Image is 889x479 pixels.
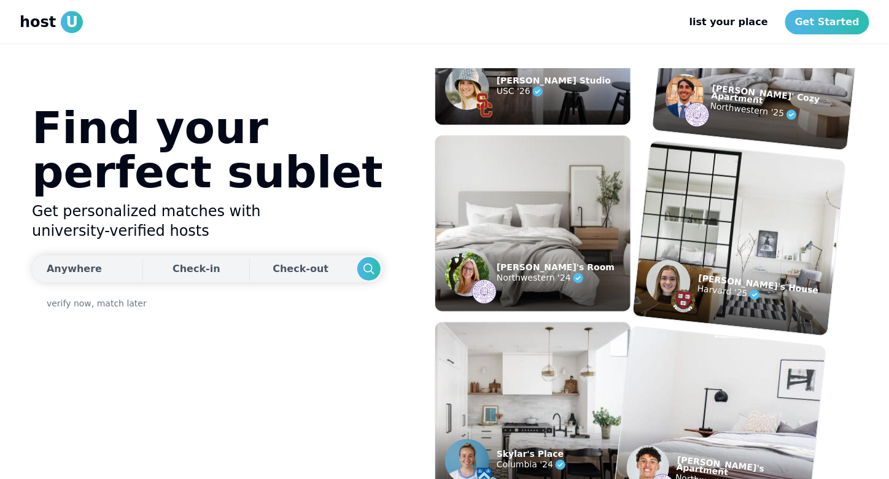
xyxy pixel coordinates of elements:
[435,136,631,311] img: example listing
[61,11,83,33] span: U
[497,84,611,99] p: USC '26
[47,297,147,310] a: verify now, match later
[711,84,852,114] p: [PERSON_NAME]' Cozy Apartment
[785,10,869,34] a: Get Started
[683,101,710,128] img: example listing host
[472,279,497,304] img: example listing host
[173,257,220,281] div: Check-in
[32,106,383,194] h1: Find your perfect sublet
[497,263,615,271] p: [PERSON_NAME]'s Room
[697,281,818,308] p: Harvard '25
[698,274,819,294] p: [PERSON_NAME]'s House
[47,262,102,276] div: Anywhere
[710,99,850,128] p: Northwestern '25
[445,252,489,297] img: example listing host
[497,458,568,472] p: Columbia '24
[273,257,333,281] div: Check-out
[445,66,489,110] img: example listing host
[497,77,611,84] p: [PERSON_NAME] Studio
[32,201,383,241] h2: Get personalized matches with university-verified hosts
[644,258,693,306] img: example listing host
[32,255,383,282] div: Dates trigger
[680,10,869,34] nav: Main
[20,11,83,33] a: hostU
[472,93,497,117] img: example listing host
[32,255,139,282] button: Anywhere
[680,10,778,34] a: list your place
[497,271,615,286] p: Northwestern '24
[357,257,381,281] button: Search
[20,12,56,32] span: host
[664,72,706,120] img: example listing host
[670,287,697,314] img: example listing host
[497,450,568,458] p: Skylar's Place
[633,141,845,336] img: example listing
